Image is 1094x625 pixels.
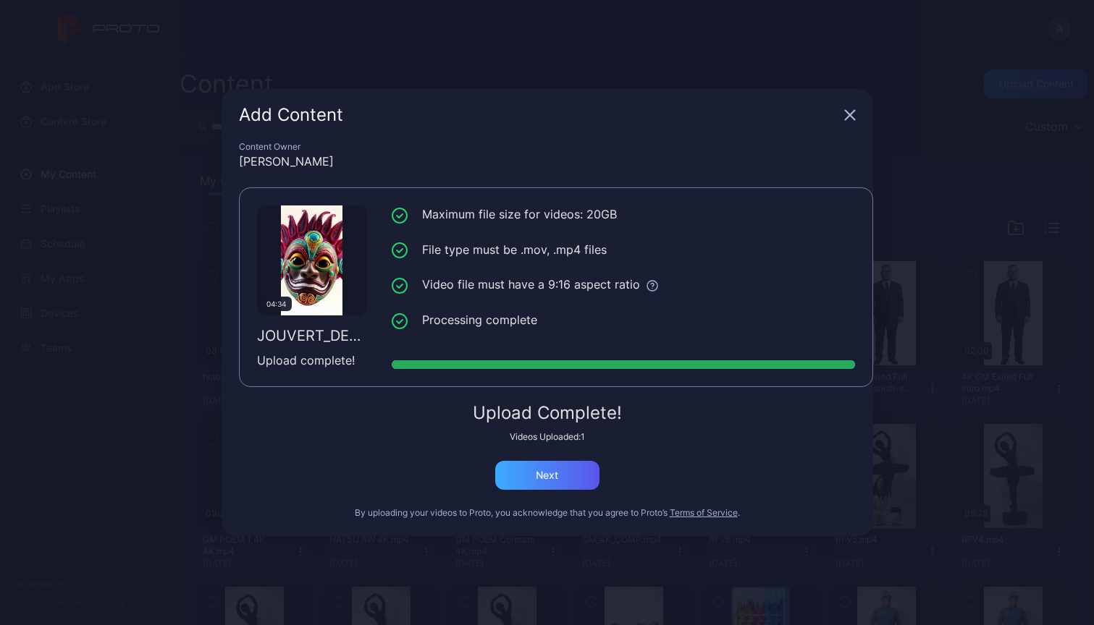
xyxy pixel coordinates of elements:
[239,153,856,170] div: [PERSON_NAME]
[536,469,558,481] div: Next
[239,106,838,124] div: Add Content
[239,141,856,153] div: Content Owner
[239,431,856,443] div: Videos Uploaded: 1
[670,507,738,519] button: Terms of Service
[495,461,599,490] button: Next
[257,352,367,369] div: Upload complete!
[239,507,856,519] div: By uploading your videos to Proto, you acknowledge that you agree to Proto’s .
[257,327,367,344] div: JOUVERT_DEMO u4k.mp4
[261,297,292,311] div: 04:34
[392,205,855,224] li: Maximum file size for videos: 20GB
[392,276,855,294] li: Video file must have a 9:16 aspect ratio
[392,311,855,329] li: Processing complete
[392,241,855,259] li: File type must be .mov, .mp4 files
[239,404,856,422] div: Upload Complete!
